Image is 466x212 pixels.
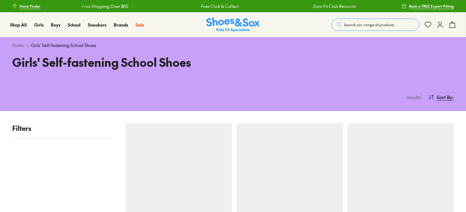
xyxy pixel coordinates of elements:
button: Search our range of products [332,19,419,31]
a: Brands [114,22,128,28]
a: Earn Fit Club Rewards [310,3,353,9]
img: SNS_Logo_Responsive.svg [206,17,260,32]
a: Store Finder [12,1,41,12]
a: Sneakers [88,22,106,28]
span: Search our range of products [344,22,394,27]
span: Sort By [437,93,452,101]
a: Shoes & Sox [206,17,260,32]
a: Book a FREE Expert Fitting [402,1,454,12]
h1: Girls' Self-fastening School Shoes [12,53,226,71]
a: Home [12,42,24,49]
a: Boys [51,22,60,28]
a: Sale [135,22,144,28]
span: Book a FREE Expert Fitting [409,3,454,9]
p: results [404,93,421,101]
span: : [452,93,454,101]
a: School [68,22,81,28]
a: Girls [34,22,44,28]
span: Store Finder [20,3,41,9]
a: Free Shipping Over $85 [79,3,126,9]
div: > [12,42,454,49]
span: Girls' Self-fastening School Shoes [31,42,96,49]
a: Free Click & Collect [198,3,236,9]
button: Sort By: [428,90,454,104]
a: Shop All [10,22,27,28]
p: Filters [12,123,113,133]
